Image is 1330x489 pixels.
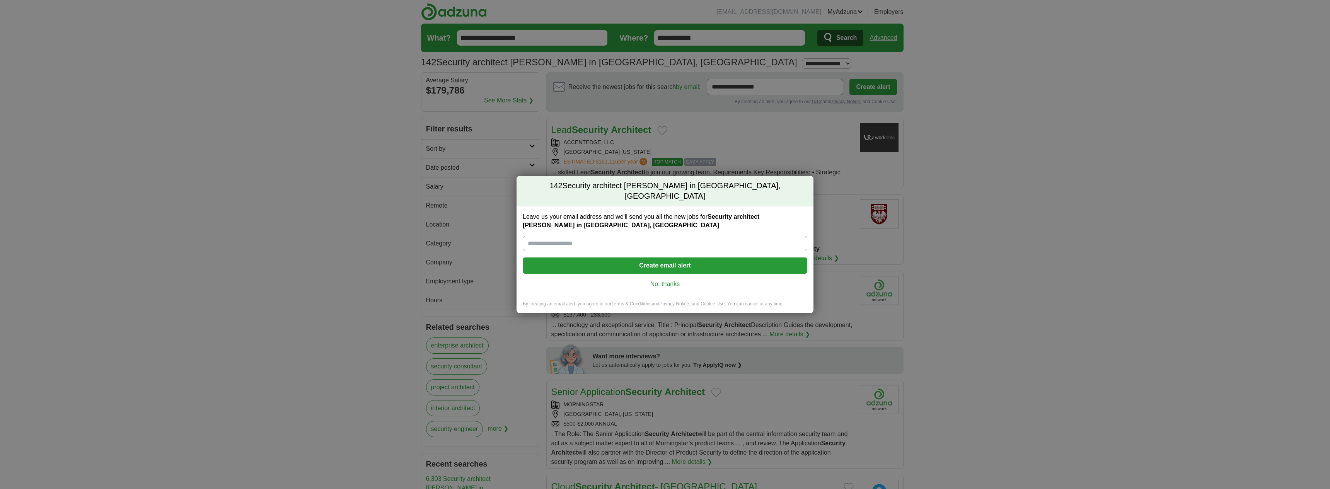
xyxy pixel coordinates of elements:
[523,257,807,274] button: Create email alert
[611,301,651,307] a: Terms & Conditions
[523,213,759,228] strong: Security architect [PERSON_NAME] in [GEOGRAPHIC_DATA], [GEOGRAPHIC_DATA]
[660,301,689,307] a: Privacy Notice
[523,213,807,230] label: Leave us your email address and we'll send you all the new jobs for
[529,280,801,288] a: No, thanks
[517,301,813,314] div: By creating an email alert, you agree to our and , and Cookie Use. You can cancel at any time.
[549,181,562,191] span: 142
[517,176,813,206] h2: Security architect [PERSON_NAME] in [GEOGRAPHIC_DATA], [GEOGRAPHIC_DATA]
